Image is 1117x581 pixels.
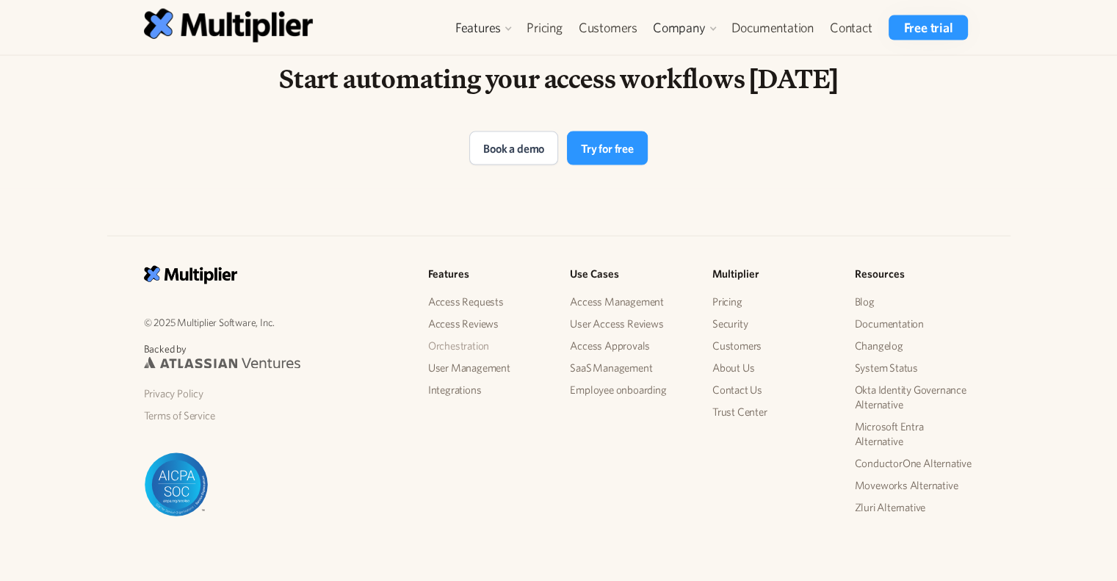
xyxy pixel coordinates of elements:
[889,15,967,40] a: Free trial
[570,313,689,335] a: User Access Reviews
[712,266,831,283] h5: Multiplier
[855,335,974,357] a: Changelog
[855,291,974,313] a: Blog
[144,405,405,427] a: Terms of Service
[567,131,648,165] a: Try for free
[712,379,831,401] a: Contact Us
[712,291,831,313] a: Pricing
[712,357,831,379] a: About Us
[570,266,689,283] h5: Use Cases
[144,314,405,331] p: © 2025 Multiplier Software, Inc.
[581,140,634,157] div: Try for free
[855,357,974,379] a: System Status
[646,15,723,40] div: Company
[469,131,558,165] a: Book a demo
[455,19,501,37] div: Features
[570,291,689,313] a: Access Management
[712,335,831,357] a: Customers
[822,15,881,40] a: Contact
[855,416,974,452] a: Microsoft Entra Alternative
[653,19,706,37] div: Company
[428,335,547,357] a: Orchestration
[428,291,547,313] a: Access Requests
[428,313,547,335] a: Access Reviews
[428,379,547,401] a: Integrations
[571,15,646,40] a: Customers
[712,401,831,423] a: Trust Center
[570,379,689,401] a: Employee onboarding
[855,474,974,497] a: Moveworks Alternative
[855,497,974,519] a: Zluri Alternative
[855,379,974,416] a: Okta Identity Governance Alternative
[855,313,974,335] a: Documentation
[483,140,544,157] div: Book a demo
[448,15,518,40] div: Features
[518,15,571,40] a: Pricing
[723,15,821,40] a: Documentation
[428,357,547,379] a: User Management
[144,383,405,405] a: Privacy Policy
[570,357,689,379] a: SaaS Management
[428,266,547,283] h5: Features
[712,313,831,335] a: Security
[570,335,689,357] a: Access Approvals
[855,266,974,283] h5: Resources
[144,342,405,357] p: Backed by
[855,452,974,474] a: ConductorOne Alternative
[277,62,841,96] h2: Start automating your access workflows [DATE]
